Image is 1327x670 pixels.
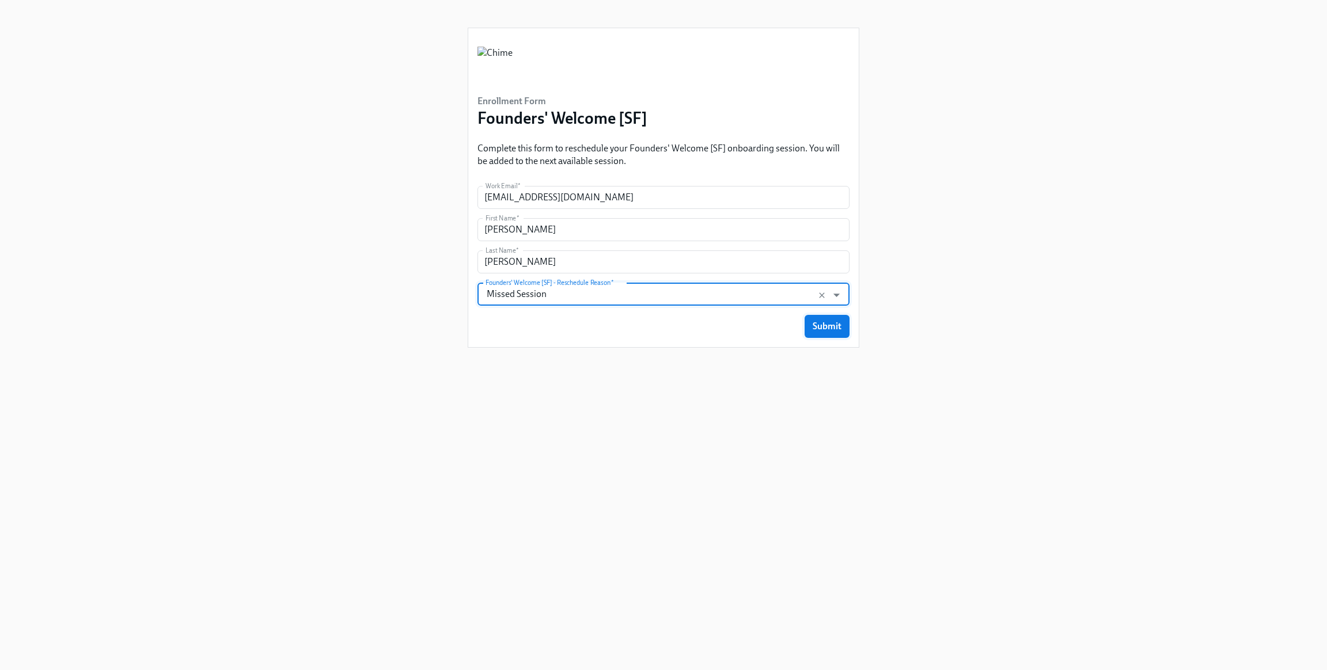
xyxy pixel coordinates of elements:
[815,288,829,302] button: Clear
[805,315,850,338] button: Submit
[477,142,850,167] p: Complete this form to reschedule your Founders' Welcome [SF] onboarding session. You will be adde...
[477,108,647,128] h3: Founders' Welcome [SF]
[813,321,841,332] span: Submit
[477,95,647,108] h6: Enrollment Form
[828,286,846,304] button: Open
[477,47,513,81] img: Chime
